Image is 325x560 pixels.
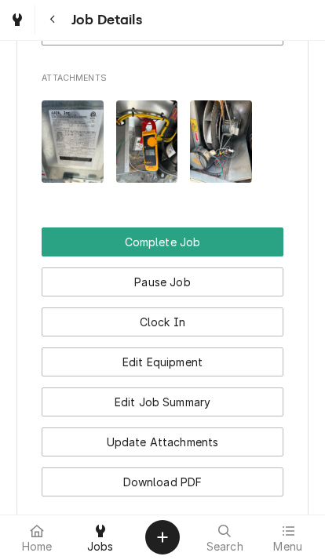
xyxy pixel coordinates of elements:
[42,428,283,457] button: Update Attachments
[257,519,320,557] a: Menu
[273,541,302,554] span: Menu
[42,348,283,377] button: Edit Equipment
[42,228,283,257] div: Button Group Row
[42,468,283,497] button: Download PDF
[42,228,283,497] div: Button Group
[38,6,67,35] button: Navigate back
[42,388,283,417] button: Edit Job Summary
[145,521,180,555] button: Create Object
[70,519,132,557] a: Jobs
[87,541,114,554] span: Jobs
[194,519,256,557] a: Search
[42,308,283,337] button: Clock In
[42,297,283,337] div: Button Group Row
[42,377,283,417] div: Button Group Row
[67,10,142,31] span: Job Details
[42,228,283,257] button: Complete Job
[42,268,283,297] button: Pause Job
[42,257,283,297] div: Button Group Row
[42,337,283,377] div: Button Group Row
[206,541,243,554] span: Search
[42,457,283,497] div: Button Group Row
[42,417,283,457] div: Button Group Row
[42,89,283,196] span: Attachments
[3,6,31,35] a: Go to Jobs
[42,73,283,85] span: Attachments
[42,73,283,195] div: Attachments
[42,101,104,184] img: qABvVlDCRzuBs2g2jgiw
[116,101,178,184] img: yPY82aF5Toi4PD3bzlvo
[190,101,252,184] img: yPRu3ZsQ4y4JhDA6X45D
